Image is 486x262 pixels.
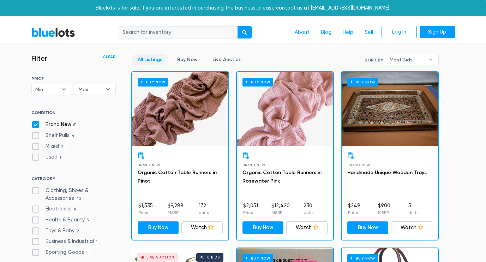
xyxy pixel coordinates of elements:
[408,209,418,216] p: Units
[168,202,184,216] li: $9,288
[58,155,64,161] span: 1
[84,250,90,256] span: 1
[57,84,72,95] b: ▾
[31,110,116,118] h6: CONDITION
[138,209,153,216] p: Price
[420,26,455,38] a: Sign Up
[35,84,59,95] span: Min
[424,54,438,65] b: ▾
[138,221,179,234] a: Buy Now
[74,228,82,234] span: 2
[31,121,79,129] label: Brand New
[199,202,209,216] li: 172
[304,209,313,216] p: Units
[271,202,290,216] li: $12,420
[347,163,370,167] span: Brand New
[101,84,115,95] b: ▾
[378,202,390,216] li: $900
[31,238,100,245] label: Business & Industrial
[31,27,75,37] a: BlueLots
[304,202,313,216] li: 230
[31,249,90,256] label: Sporting Goods
[74,196,84,202] span: 42
[31,132,77,139] label: Shelf Pulls
[382,26,417,38] a: Log In
[31,187,116,202] label: Clothing, Shoes & Accessories
[315,26,337,39] a: Blog
[71,123,79,128] span: 61
[138,163,161,167] span: Brand New
[342,72,438,146] a: Buy Now
[132,72,228,146] a: Buy Now
[31,54,47,62] h3: Filter
[243,202,258,216] li: $2,051
[138,78,168,87] h6: Buy Now
[348,209,360,216] p: Price
[70,133,77,139] span: 4
[94,239,100,245] span: 1
[242,163,265,167] span: Brand New
[132,54,168,65] a: All Listings
[103,54,116,60] a: Clear
[347,78,378,87] h6: Buy Now
[207,256,220,259] div: 0 bids
[31,143,66,150] label: Mixed
[337,26,359,39] a: Help
[359,26,379,39] a: Sell
[378,209,390,216] p: MSRP
[286,221,328,234] a: Watch
[31,227,82,235] label: Toys & Baby
[347,221,389,234] a: Buy Now
[146,256,174,259] div: Live Auction
[79,84,102,95] span: Max
[206,54,247,65] a: Live Auction
[168,209,184,216] p: MSRP
[237,72,333,146] a: Buy Now
[271,209,290,216] p: MSRP
[348,202,360,216] li: $249
[138,169,217,184] a: Organic Cotton Table Runners in Pinot
[31,76,116,81] h6: PRICE
[242,169,322,184] a: Organic Cotton Table Runners in Rosewater Pink
[171,54,204,65] a: Buy Now
[118,26,238,39] input: Search for inventory
[59,144,66,150] span: 2
[242,78,273,87] h6: Buy Now
[181,221,223,234] a: Watch
[31,205,80,213] label: Electronics
[199,209,209,216] p: Units
[31,216,91,224] label: Health & Beauty
[138,202,153,216] li: $1,535
[31,176,116,184] h6: CATEGORY
[347,169,427,175] a: Handmade Unique Wooden Trays
[390,54,425,65] span: Most Bids
[365,57,383,63] label: Sort By
[31,153,64,161] label: Used
[243,209,258,216] p: Price
[85,218,91,223] span: 5
[408,202,418,216] li: 5
[391,221,432,234] a: Watch
[72,207,80,213] span: 10
[289,26,315,39] a: About
[242,221,284,234] a: Buy Now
